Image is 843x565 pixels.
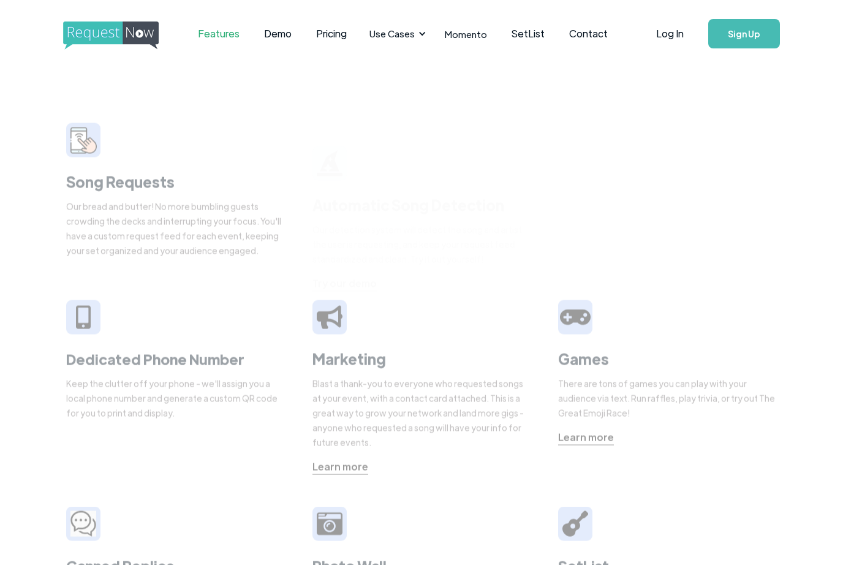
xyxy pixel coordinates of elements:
[558,162,777,206] div: Let RequestNow pay for itself! It's simple to share your Venmo, CashApp, or PayPal link with anyo...
[312,195,504,214] strong: Automatic Song Detection
[433,16,499,52] a: Momento
[186,15,252,53] a: Features
[76,305,91,329] img: iphone
[304,15,359,53] a: Pricing
[66,199,285,258] div: Our bread and butter! No more bumbling guests crowding the decks and interrupting your focus. You...
[312,222,531,266] div: Our detection system will detect the song and artist the user is requesting, and keep your reques...
[562,511,588,537] img: guitar
[558,216,614,230] div: Learn more
[63,21,155,46] a: home
[317,511,342,537] img: camera icon
[558,216,614,231] a: Learn more
[70,510,96,536] img: camera icon
[66,349,244,369] strong: Dedicated Phone Number
[317,306,342,328] img: megaphone
[644,12,696,55] a: Log In
[70,127,97,153] img: smarphone
[558,430,614,445] div: Learn more
[317,150,342,176] img: wizard hat
[312,349,386,368] strong: Marketing
[558,376,777,420] div: There are tons of games you can play with your audience via text. Run raffles, play trivia, or tr...
[312,376,531,450] div: Blast a thank-you to everyone who requested songs at your event, with a contact card attached. Th...
[708,19,780,48] a: Sign Up
[558,349,609,368] strong: Games
[499,15,557,53] a: SetList
[252,15,304,53] a: Demo
[560,305,591,329] img: video game
[557,15,620,53] a: Contact
[312,460,368,474] div: Learn more
[362,15,429,53] div: Use Cases
[562,90,588,116] img: tip sign
[558,135,660,154] strong: Seamless Tips
[369,27,415,40] div: Use Cases
[66,376,285,420] div: Keep the clutter off your phone - we'll assign you a local phone number and generate a custom QR ...
[66,172,175,191] strong: Song Requests
[312,276,377,291] a: Try our demo
[558,430,614,446] a: Learn more
[312,460,368,475] a: Learn more
[63,21,181,50] img: requestnow logo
